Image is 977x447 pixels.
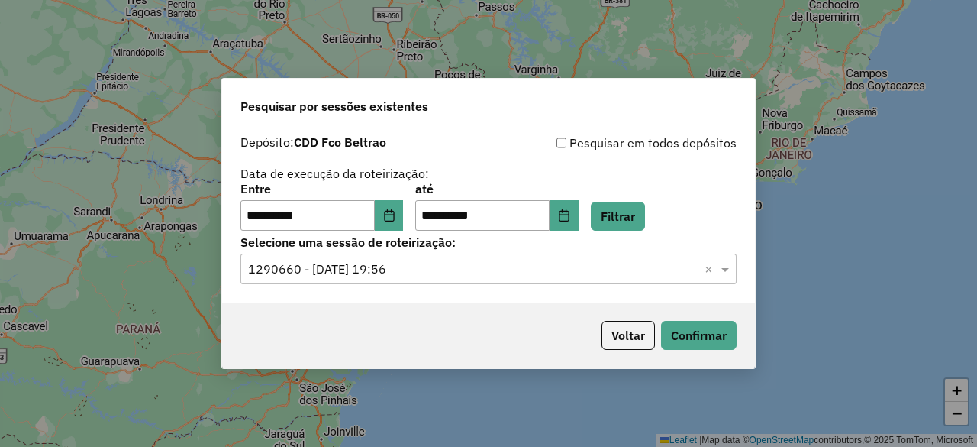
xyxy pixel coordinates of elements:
[240,97,428,115] span: Pesquisar por sessões existentes
[601,321,655,350] button: Voltar
[375,200,404,231] button: Choose Date
[550,200,579,231] button: Choose Date
[591,202,645,231] button: Filtrar
[294,134,386,150] strong: CDD Fco Beltrao
[488,134,737,152] div: Pesquisar em todos depósitos
[240,180,403,198] label: Entre
[240,164,429,183] label: Data de execução da roteirização:
[705,260,717,278] span: Clear all
[240,233,737,251] label: Selecione uma sessão de roteirização:
[240,133,386,151] label: Depósito:
[415,180,578,198] label: até
[661,321,737,350] button: Confirmar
